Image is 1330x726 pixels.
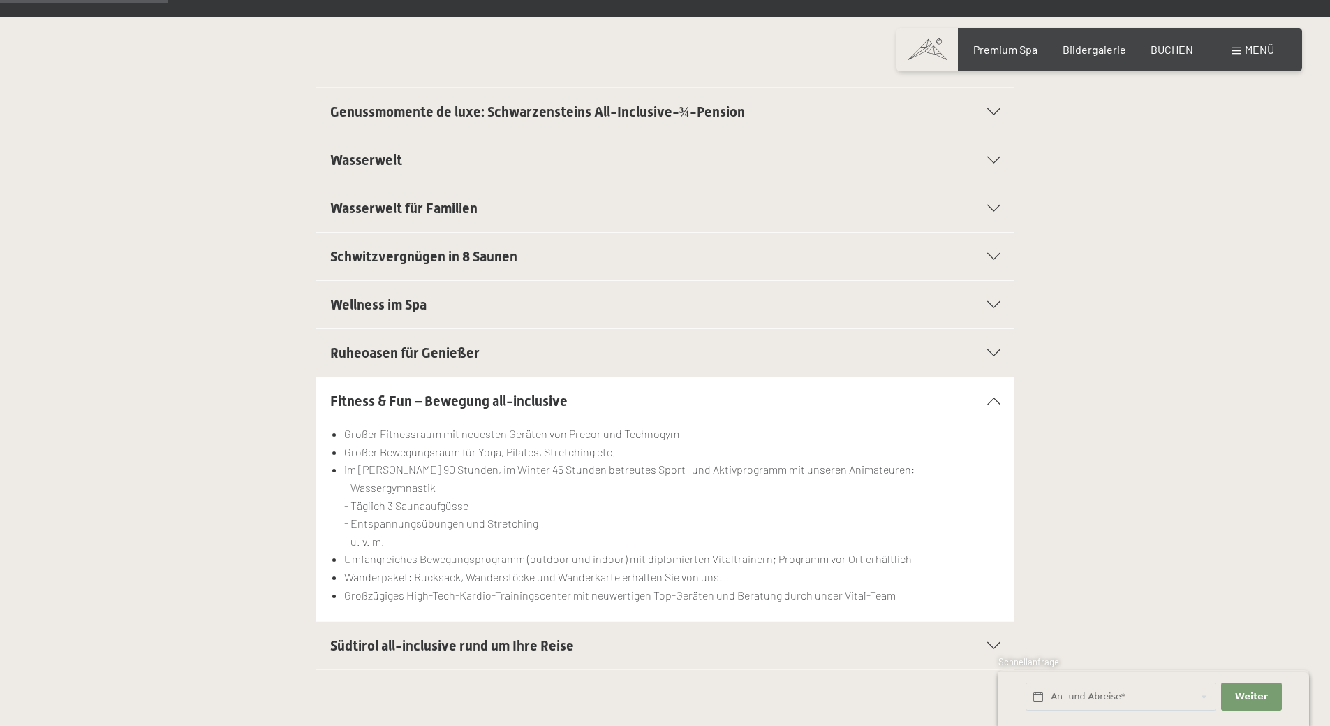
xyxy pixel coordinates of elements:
a: BUCHEN [1151,43,1193,56]
span: Schnellanfrage [998,656,1059,667]
a: Premium Spa [973,43,1037,56]
span: Wasserwelt für Familien [330,200,478,217]
span: Menü [1245,43,1274,56]
span: Weiter [1235,690,1268,703]
button: Weiter [1221,683,1281,711]
li: Großzügiges High-Tech-Kardio-Trainingscenter mit neuwertigen Top-Geräten und Beratung durch unser... [344,586,1000,604]
span: Fitness & Fun – Bewegung all-inclusive [330,393,568,409]
li: Großer Fitnessraum mit neuesten Geräten von Precor und Technogym [344,425,1000,443]
span: Südtirol all-inclusive rund um Ihre Reise [330,637,574,654]
span: Schwitzvergnügen in 8 Saunen [330,248,517,265]
li: Im [PERSON_NAME] 90 Stunden, im Winter 45 Stunden betreutes Sport- und Aktivprogramm mit unseren ... [344,460,1000,550]
span: Wellness im Spa [330,296,427,313]
li: Großer Bewegungsraum für Yoga, Pilates, Stretching etc. [344,443,1000,461]
li: Umfangreiches Bewegungsprogramm (outdoor und indoor) mit diplomierten Vitaltrainern; Programm vor... [344,550,1000,568]
li: Wanderpaket: Rucksack, Wanderstöcke und Wanderkarte erhalten Sie von uns! [344,568,1000,586]
a: Bildergalerie [1063,43,1126,56]
span: Wasserwelt [330,152,402,168]
span: Ruheoasen für Genießer [330,344,480,361]
span: Genussmomente de luxe: Schwarzensteins All-Inclusive-¾-Pension [330,103,745,120]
